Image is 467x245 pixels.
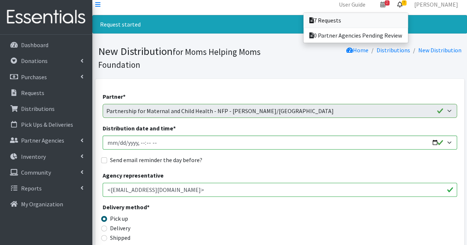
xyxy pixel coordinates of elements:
a: Donations [3,53,89,68]
a: Dashboard [3,38,89,52]
a: Community [3,165,89,180]
p: Community [21,169,51,176]
a: Inventory [3,149,89,164]
a: Reports [3,181,89,196]
a: My Organization [3,197,89,211]
p: Requests [21,89,44,97]
p: My Organization [21,200,63,208]
label: Shipped [110,233,130,242]
label: Partner [103,92,126,101]
p: Dashboard [21,41,48,49]
a: Requests [3,85,89,100]
div: Request started [92,15,467,34]
a: 7 Requests [303,13,408,28]
p: Inventory [21,153,46,160]
label: Delivery [110,224,130,232]
small: for Moms Helping Moms Foundation [98,46,261,70]
a: Distributions [377,46,410,54]
p: Reports [21,185,42,192]
span: 7 [402,0,406,6]
a: Purchases [3,70,89,84]
legend: Delivery method [103,203,191,214]
a: Partner Agencies [3,133,89,148]
abbr: required [147,203,150,211]
p: Pick Ups & Deliveries [21,121,73,128]
label: Pick up [110,214,128,223]
abbr: required [173,125,176,132]
a: New Distribution [418,46,461,54]
p: Donations [21,57,48,64]
span: 2 [385,0,389,6]
a: 0 Partner Agencies Pending Review [303,28,408,43]
p: Distributions [21,105,55,112]
p: Purchases [21,73,47,81]
label: Agency representative [103,171,164,180]
a: Pick Ups & Deliveries [3,117,89,132]
a: Home [346,46,368,54]
p: Partner Agencies [21,137,64,144]
a: Distributions [3,101,89,116]
img: HumanEssentials [3,5,89,29]
h1: New Distribution [98,45,277,70]
abbr: required [123,93,126,100]
label: Send email reminder the day before? [110,155,202,164]
label: Distribution date and time [103,124,176,133]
